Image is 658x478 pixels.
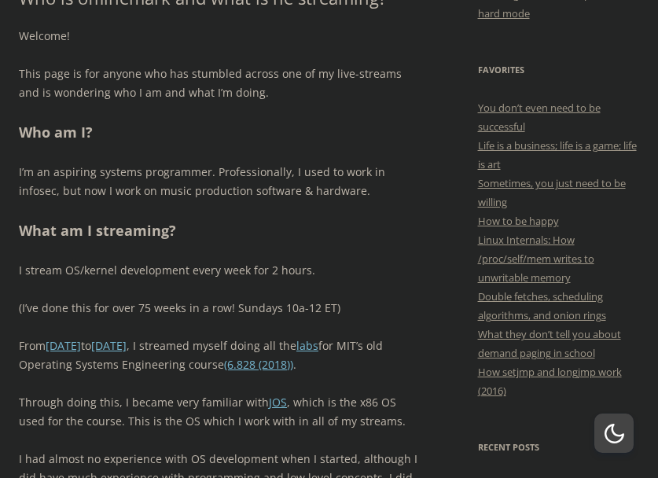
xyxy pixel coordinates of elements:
[478,101,601,134] a: You don’t even need to be successful
[478,327,621,360] a: What they don’t tell you about demand paging in school
[224,357,293,372] a: (6.828 (2018))
[19,64,423,102] p: This page is for anyone who has stumbled across one of my live-streams and is wondering who I am ...
[478,61,639,79] h3: Favorites
[478,289,606,322] a: Double fetches, scheduling algorithms, and onion rings
[19,121,423,144] h2: Who am I?
[19,27,423,46] p: Welcome!
[478,214,559,228] a: How to be happy
[19,393,423,431] p: Through doing this, I became very familiar with , which is the x86 OS used for the course. This i...
[478,138,637,171] a: Life is a business; life is a game; life is art
[478,438,639,457] h3: Recent Posts
[19,219,423,242] h2: What am I streaming?
[269,395,287,410] a: JOS
[91,338,127,353] a: [DATE]
[19,163,423,200] p: I’m an aspiring systems programmer. Professionally, I used to work in infosec, but now I work on ...
[19,336,423,374] p: From to , I streamed myself doing all the for MIT’s old Operating Systems Engineering course .
[19,299,423,318] p: (I’ve done this for over 75 weeks in a row! Sundays 10a-12 ET)
[296,338,318,353] a: labs
[478,233,594,285] a: Linux Internals: How /proc/self/mem writes to unwritable memory
[478,365,622,398] a: How setjmp and longjmp work (2016)
[19,261,423,280] p: I stream OS/kernel development every week for 2 hours.
[46,338,81,353] a: [DATE]
[478,176,626,209] a: Sometimes, you just need to be willing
